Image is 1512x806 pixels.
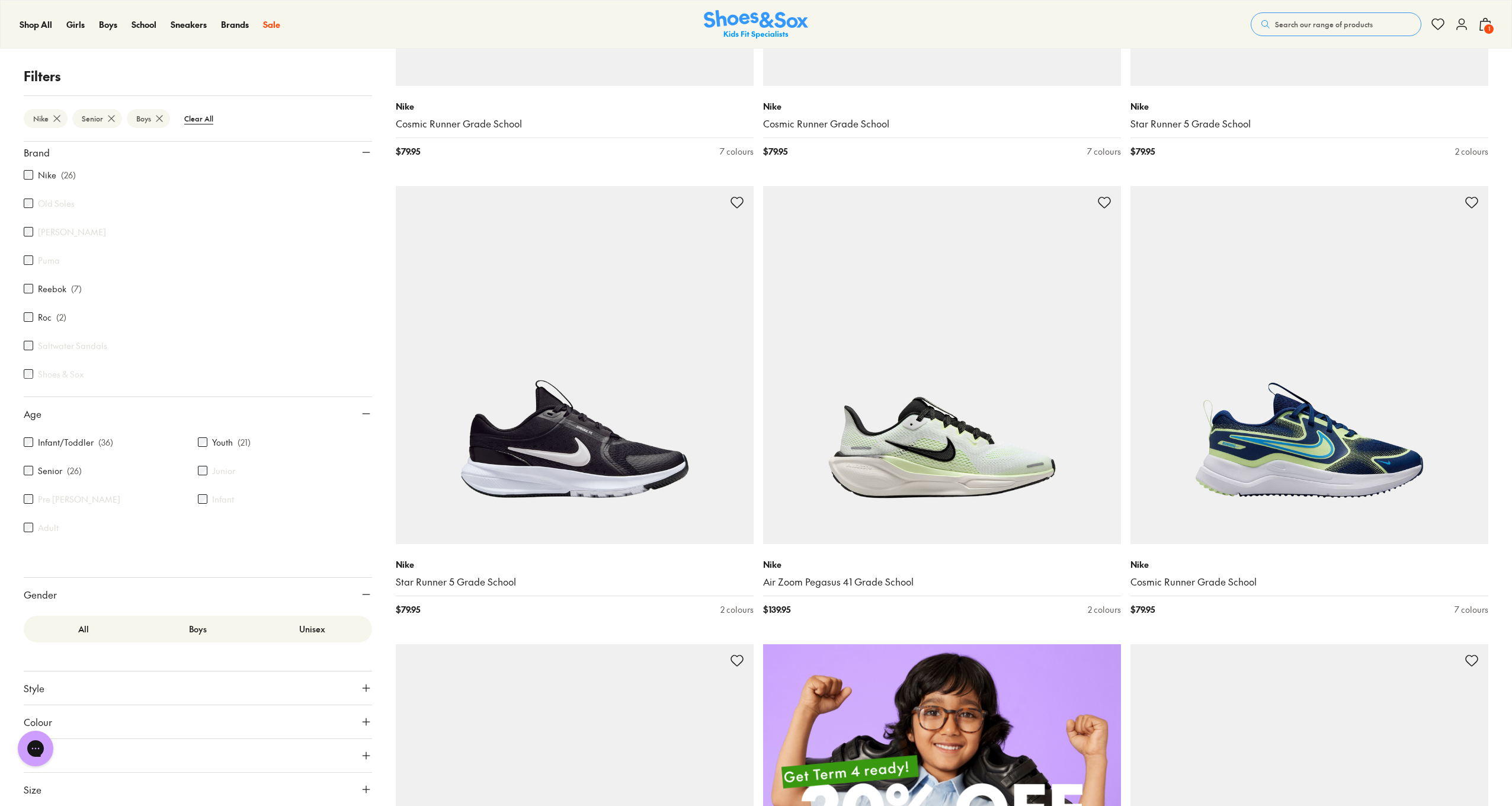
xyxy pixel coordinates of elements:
[24,671,372,705] button: Style
[24,705,372,738] button: Colour
[1130,558,1488,571] p: Nike
[99,18,117,31] a: Boys
[763,100,1121,113] p: Nike
[127,109,170,128] btn: Boys
[24,136,372,169] button: Brand
[763,117,1121,130] a: Cosmic Runner Grade School
[38,340,107,352] label: Saltwater Sandals
[1275,19,1373,30] span: Search our range of products
[24,739,372,772] button: Price
[1087,145,1121,158] div: 7 colours
[1455,145,1488,158] div: 2 colours
[20,18,52,31] a: Shop All
[56,311,66,324] p: ( 2 )
[255,618,370,640] label: Unisex
[720,145,754,158] div: 7 colours
[1483,23,1495,35] span: 1
[704,10,808,39] img: SNS_Logo_Responsive.svg
[238,436,251,449] p: ( 21 )
[221,18,249,31] a: Brands
[24,782,41,797] span: Size
[38,254,60,267] label: Puma
[1455,603,1488,616] div: 7 colours
[140,618,255,640] label: Boys
[72,109,122,128] btn: Senior
[132,18,156,31] a: School
[1130,100,1488,113] p: Nike
[396,117,754,130] a: Cosmic Runner Grade School
[763,603,790,616] span: $ 139.95
[763,558,1121,571] p: Nike
[38,169,56,181] label: Nike
[1130,145,1155,158] span: $ 79.95
[24,587,57,602] span: Gender
[24,773,372,806] button: Size
[1130,117,1488,130] a: Star Runner 5 Grade School
[66,18,85,31] a: Girls
[38,465,62,477] label: Senior
[1130,603,1155,616] span: $ 79.95
[38,311,52,324] label: Roc
[24,578,372,611] button: Gender
[763,575,1121,588] a: Air Zoom Pegasus 41 Grade School
[24,145,50,159] span: Brand
[24,66,372,86] p: Filters
[67,465,82,477] p: ( 26 )
[704,10,808,39] a: Shoes & Sox
[212,465,235,477] label: Junior
[24,109,68,128] btn: Nike
[38,522,59,534] label: Adult
[38,368,84,380] label: Shoes & Sox
[263,18,280,31] a: Sale
[38,493,120,506] label: Pre [PERSON_NAME]
[212,493,234,506] label: Infant
[24,407,41,421] span: Age
[38,197,75,210] label: Old Soles
[1251,12,1421,36] button: Search our range of products
[98,436,113,449] p: ( 36 )
[396,575,754,588] a: Star Runner 5 Grade School
[24,681,44,695] span: Style
[396,558,754,571] p: Nike
[24,715,52,729] span: Colour
[71,283,82,295] p: ( 7 )
[396,603,420,616] span: $ 79.95
[26,618,140,640] label: All
[720,603,754,616] div: 2 colours
[175,108,223,129] btn: Clear All
[1478,11,1492,37] button: 1
[1130,575,1488,588] a: Cosmic Runner Grade School
[38,283,66,295] label: Reebok
[38,436,94,449] label: Infant/Toddler
[396,145,420,158] span: $ 79.95
[396,100,754,113] p: Nike
[763,145,787,158] span: $ 79.95
[61,169,76,181] p: ( 26 )
[171,18,207,31] a: Sneakers
[1088,603,1121,616] div: 2 colours
[12,727,59,770] iframe: Gorgias live chat messenger
[24,397,372,430] button: Age
[38,226,106,238] label: [PERSON_NAME]
[212,436,233,449] label: Youth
